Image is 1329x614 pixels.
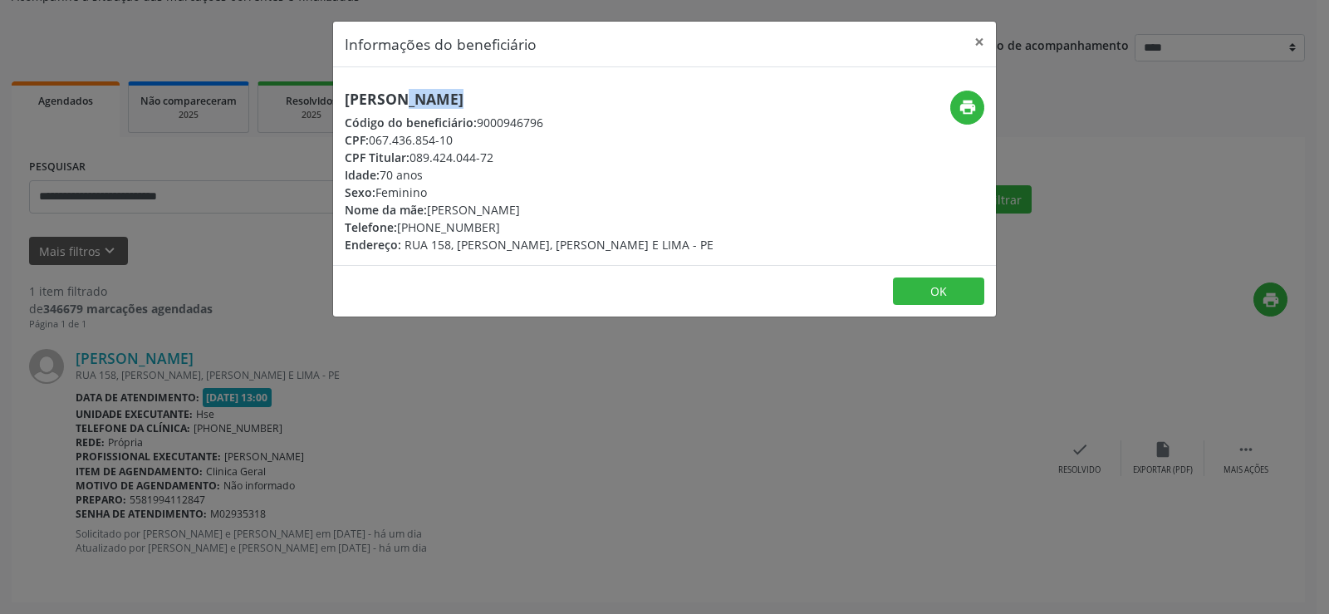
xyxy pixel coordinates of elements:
div: [PHONE_NUMBER] [345,219,714,236]
button: print [950,91,984,125]
span: Código do beneficiário: [345,115,477,130]
i: print [959,98,977,116]
span: Telefone: [345,219,397,235]
div: [PERSON_NAME] [345,201,714,219]
span: Nome da mãe: [345,202,427,218]
span: RUA 158, [PERSON_NAME], [PERSON_NAME] E LIMA - PE [405,237,714,253]
div: 089.424.044-72 [345,149,714,166]
div: 9000946796 [345,114,714,131]
span: Endereço: [345,237,401,253]
div: Feminino [345,184,714,201]
span: CPF: [345,132,369,148]
button: Close [963,22,996,62]
h5: Informações do beneficiário [345,33,537,55]
span: Sexo: [345,184,375,200]
span: Idade: [345,167,380,183]
button: OK [893,278,984,306]
h5: [PERSON_NAME] [345,91,714,108]
span: CPF Titular: [345,150,409,165]
div: 70 anos [345,166,714,184]
div: 067.436.854-10 [345,131,714,149]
